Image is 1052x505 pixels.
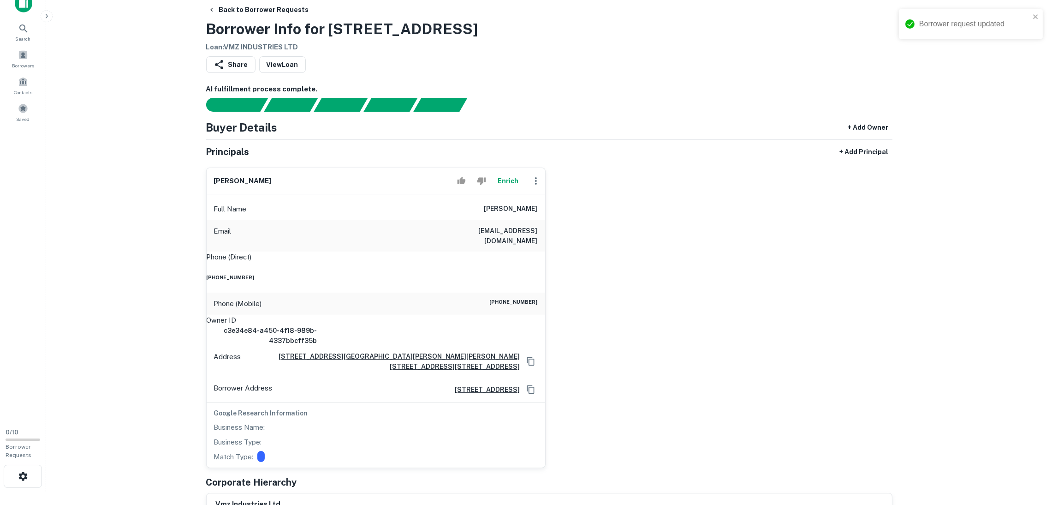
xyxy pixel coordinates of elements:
[413,98,467,112] div: Principals found, still searching for contact information. This may take time...
[17,115,30,123] span: Saved
[12,62,34,69] span: Borrowers
[204,1,313,18] button: Back to Borrower Requests
[207,252,252,263] p: Phone (Direct)
[919,18,1030,30] div: Borrower request updated
[214,437,262,448] p: Business Type:
[206,42,478,53] h6: Loan : VMZ INDUSTRIES LTD
[214,204,247,215] p: Full Name
[1033,13,1039,22] button: close
[473,172,489,190] button: Reject
[6,444,31,458] span: Borrower Requests
[6,429,18,436] span: 0 / 10
[14,89,32,96] span: Contacts
[207,315,545,326] p: Owner ID
[453,172,470,190] button: Accept
[427,226,538,246] h6: [EMAIL_ADDRESS][DOMAIN_NAME]
[206,119,278,136] h4: Buyer Details
[206,56,256,73] button: Share
[207,325,317,346] h6: c3e34e84-a450-4f18-989b-4337bbcff35b
[214,176,272,186] h6: [PERSON_NAME]
[214,226,232,246] p: Email
[484,204,538,215] h6: [PERSON_NAME]
[1006,431,1052,475] iframe: Chat Widget
[836,144,892,160] button: + Add Principal
[207,274,545,281] h6: [PHONE_NUMBER]
[259,56,306,73] a: ViewLoan
[206,84,892,95] h6: AI fulfillment process complete.
[264,98,318,112] div: Your request is received and processing...
[363,98,417,112] div: Principals found, AI now looking for contact information...
[3,100,43,125] a: Saved
[214,408,538,418] h6: Google Research Information
[206,145,250,159] h5: Principals
[214,351,241,372] p: Address
[490,298,538,309] h6: [PHONE_NUMBER]
[245,351,520,372] a: [STREET_ADDRESS][GEOGRAPHIC_DATA][PERSON_NAME][PERSON_NAME][STREET_ADDRESS][STREET_ADDRESS]
[3,19,43,44] a: Search
[16,35,31,42] span: Search
[214,451,254,463] p: Match Type:
[206,475,297,489] h5: Corporate Hierarchy
[214,383,273,397] p: Borrower Address
[524,383,538,397] button: Copy Address
[206,18,478,40] h3: Borrower Info for [STREET_ADDRESS]
[448,385,520,395] a: [STREET_ADDRESS]
[214,422,265,433] p: Business Name:
[524,355,538,368] button: Copy Address
[214,298,262,309] p: Phone (Mobile)
[844,119,892,136] button: + Add Owner
[3,73,43,98] a: Contacts
[3,46,43,71] a: Borrowers
[493,172,523,190] button: Enrich
[195,98,264,112] div: Sending borrower request to AI...
[314,98,368,112] div: Documents found, AI parsing details...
